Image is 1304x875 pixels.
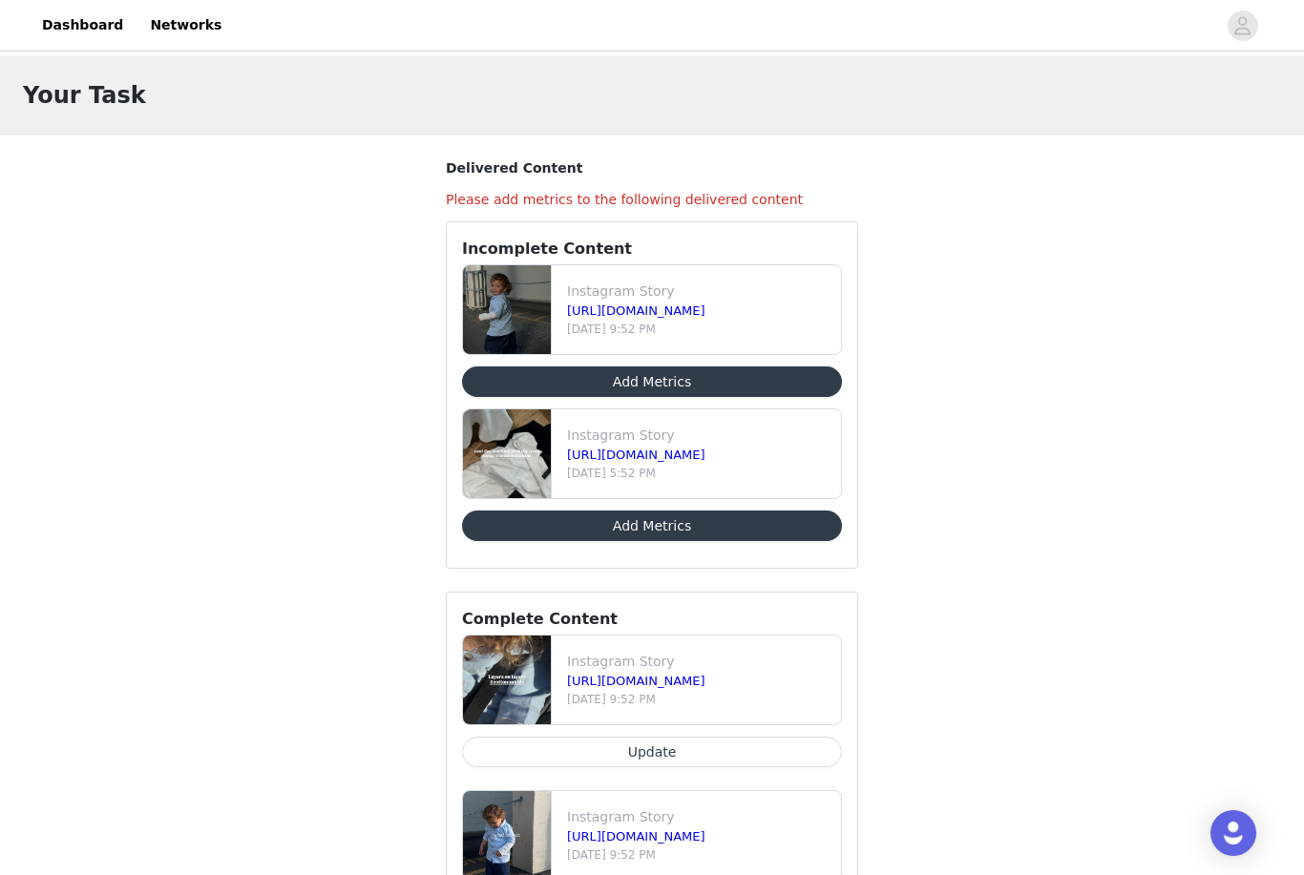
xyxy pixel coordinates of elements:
p: Instagram Story [567,652,833,672]
button: Update [462,737,842,767]
p: [DATE] 9:52 PM [567,691,833,708]
div: Open Intercom Messenger [1210,810,1256,856]
p: Instagram Story [567,426,833,446]
h3: Delivered Content [446,158,858,178]
h1: Your Task [23,78,146,113]
button: Add Metrics [462,510,842,541]
p: [DATE] 9:52 PM [567,846,833,864]
h4: Please add metrics to the following delivered content [446,190,858,210]
p: Instagram Story [567,807,833,827]
div: avatar [1233,10,1251,41]
img: file [463,265,551,354]
p: Instagram Story [567,281,833,302]
img: file [463,635,551,724]
h3: Complete Content [462,608,842,631]
a: [URL][DOMAIN_NAME] [567,448,705,462]
p: [DATE] 5:52 PM [567,465,833,482]
a: [URL][DOMAIN_NAME] [567,829,705,844]
a: Networks [138,4,233,47]
p: [DATE] 9:52 PM [567,321,833,338]
a: [URL][DOMAIN_NAME] [567,303,705,318]
img: file [463,409,551,498]
h3: Incomplete Content [462,238,842,260]
button: Add Metrics [462,366,842,397]
a: Dashboard [31,4,135,47]
a: [URL][DOMAIN_NAME] [567,674,705,688]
